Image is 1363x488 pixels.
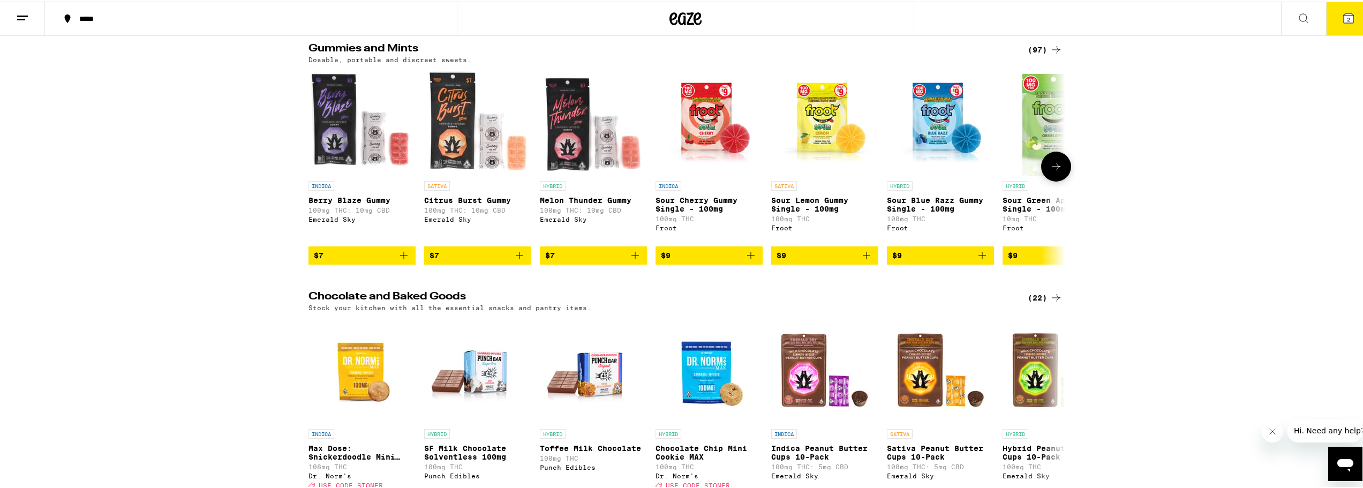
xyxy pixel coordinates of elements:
span: $9 [1008,250,1018,258]
p: Chocolate Chip Mini Cookie MAX [656,442,763,460]
p: 100mg THC [540,453,647,460]
div: Froot [1003,223,1110,230]
p: HYBRID [424,427,450,437]
p: 100mg THC [887,214,994,221]
button: Add to bag [424,245,531,263]
p: HYBRID [1003,427,1028,437]
p: INDICA [308,427,334,437]
h2: Gummies and Mints [308,42,1010,55]
p: Sativa Peanut Butter Cups 10-Pack [887,442,994,460]
div: Punch Edibles [424,471,531,478]
a: Open page for Berry Blaze Gummy from Emerald Sky [308,67,416,245]
p: 100mg THC: 5mg CBD [887,462,994,469]
p: 100mg THC: 10mg CBD [308,205,416,212]
p: HYBRID [656,427,681,437]
p: 100mg THC: 5mg CBD [771,462,878,469]
img: Froot - Sour Lemon Gummy Single - 100mg [771,67,878,174]
h2: Chocolate and Baked Goods [308,290,1010,303]
div: Froot [887,223,994,230]
a: (22) [1028,290,1063,303]
p: SF Milk Chocolate Solventless 100mg [424,442,531,460]
p: Sour Lemon Gummy Single - 100mg [771,194,878,212]
p: INDICA [308,179,334,189]
span: 2 [1347,14,1350,21]
span: $7 [430,250,439,258]
p: Sour Cherry Gummy Single - 100mg [656,194,763,212]
img: Dr. Norm's - Chocolate Chip Mini Cookie MAX [656,315,763,422]
span: $7 [314,250,323,258]
div: Emerald Sky [424,214,531,221]
div: Emerald Sky [1003,471,1110,478]
button: Add to bag [887,245,994,263]
div: Emerald Sky [887,471,994,478]
img: Emerald Sky - Berry Blaze Gummy [308,67,416,174]
p: SATIVA [887,427,913,437]
div: Dr. Norm's [656,471,763,478]
a: Open page for Sour Green Apple Gummy Single - 100mg from Froot [1003,67,1110,245]
a: Open page for Melon Thunder Gummy from Emerald Sky [540,67,647,245]
p: 100mg THC [424,462,531,469]
span: $9 [777,250,786,258]
div: Emerald Sky [540,214,647,221]
button: Add to bag [540,245,647,263]
p: SATIVA [771,179,797,189]
button: Add to bag [771,245,878,263]
img: Froot - Sour Green Apple Gummy Single - 100mg [1003,67,1110,174]
p: HYBRID [540,427,566,437]
img: Emerald Sky - Citrus Burst Gummy [424,67,531,174]
div: Punch Edibles [540,462,647,469]
p: Berry Blaze Gummy [308,194,416,203]
p: HYBRID [887,179,913,189]
button: Add to bag [1003,245,1110,263]
a: Open page for Citrus Burst Gummy from Emerald Sky [424,67,531,245]
div: Emerald Sky [771,471,878,478]
img: Emerald Sky - Sativa Peanut Butter Cups 10-Pack [887,315,994,422]
div: Emerald Sky [308,214,416,221]
p: INDICA [771,427,797,437]
p: SATIVA [424,179,450,189]
p: 100mg THC [771,214,878,221]
p: Hybrid Peanut Butter Cups 10-Pack [1003,442,1110,460]
div: Froot [771,223,878,230]
p: 10mg THC [1003,214,1110,221]
a: (97) [1028,42,1063,55]
iframe: Close message [1262,419,1283,441]
button: Add to bag [656,245,763,263]
button: Add to bag [308,245,416,263]
p: INDICA [656,179,681,189]
p: 100mg THC [656,214,763,221]
p: Toffee Milk Chocolate [540,442,647,451]
p: Melon Thunder Gummy [540,194,647,203]
iframe: Button to launch messaging window [1328,445,1362,479]
p: Max Dose: Snickerdoodle Mini Cookie - Indica [308,442,416,460]
img: Emerald Sky - Melon Thunder Gummy [540,67,647,174]
p: Indica Peanut Butter Cups 10-Pack [771,442,878,460]
a: Open page for Sour Lemon Gummy Single - 100mg from Froot [771,67,878,245]
p: Stock your kitchen with all the essential snacks and pantry items. [308,303,591,310]
img: Emerald Sky - Indica Peanut Butter Cups 10-Pack [771,315,878,422]
span: $7 [545,250,555,258]
div: Dr. Norm's [308,471,416,478]
p: HYBRID [540,179,566,189]
span: Hi. Need any help? [6,7,77,16]
p: 100mg THC: 10mg CBD [424,205,531,212]
p: Dosable, portable and discreet sweets. [308,55,471,62]
p: Sour Blue Razz Gummy Single - 100mg [887,194,994,212]
img: Froot - Sour Cherry Gummy Single - 100mg [656,67,763,174]
div: Froot [656,223,763,230]
span: USE CODE STONER [319,481,383,488]
img: Froot - Sour Blue Razz Gummy Single - 100mg [887,67,994,174]
iframe: Message from company [1287,417,1362,441]
p: Sour Green Apple Gummy Single - 100mg [1003,194,1110,212]
img: Punch Edibles - SF Milk Chocolate Solventless 100mg [424,315,531,422]
img: Dr. Norm's - Max Dose: Snickerdoodle Mini Cookie - Indica [308,315,416,422]
p: 108mg THC [308,462,416,469]
span: $9 [661,250,671,258]
span: $9 [892,250,902,258]
img: Punch Edibles - Toffee Milk Chocolate [540,315,647,422]
p: 100mg THC [1003,462,1110,469]
p: Citrus Burst Gummy [424,194,531,203]
span: USE CODE STONER [666,481,730,488]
